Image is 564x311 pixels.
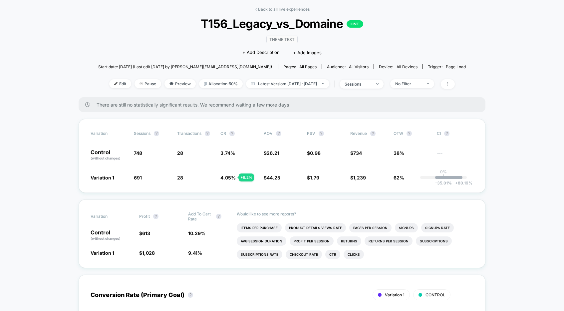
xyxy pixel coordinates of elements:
span: Add To Cart Rate [188,211,213,221]
span: (without changes) [91,156,121,160]
div: + 8.2 % [239,173,254,181]
img: end [427,83,429,84]
span: $ [350,175,366,180]
span: Preview [164,79,196,88]
span: 4.05 % [220,175,236,180]
li: Items Per Purchase [237,223,282,232]
span: Theme Test [266,36,298,43]
span: | [333,79,340,89]
button: ? [319,131,324,136]
span: Variation 1 [91,175,114,180]
span: all pages [299,64,317,69]
div: sessions [345,82,371,87]
span: Sessions [134,131,150,136]
span: 1.79 [310,175,319,180]
p: Would like to see more reports? [237,211,473,216]
span: Pause [135,79,161,88]
span: OTW [394,131,430,136]
p: | [443,174,444,179]
li: Returns Per Session [365,236,413,246]
button: ? [276,131,281,136]
span: 28 [177,175,183,180]
span: --- [437,151,473,161]
button: ? [188,292,193,298]
li: Subscriptions [416,236,452,246]
span: 44.25 [267,175,280,180]
span: -35.01 % [435,180,452,185]
span: + [455,180,458,185]
li: Signups [395,223,418,232]
li: Clicks [344,250,364,259]
li: Checkout Rate [286,250,322,259]
span: AOV [264,131,273,136]
button: ? [407,131,412,136]
li: Signups Rate [421,223,454,232]
span: $ [307,175,319,180]
li: Ctr [325,250,340,259]
a: < Back to all live experiences [254,7,310,12]
span: 734 [353,150,362,156]
span: CI [437,131,473,136]
img: edit [114,82,118,85]
li: Returns [337,236,361,246]
li: Pages Per Session [349,223,392,232]
img: end [322,83,324,84]
span: 9.41 % [188,250,202,256]
span: 691 [134,175,142,180]
span: Variation [91,211,127,221]
div: Pages: [283,64,317,69]
span: 1,028 [142,250,155,256]
img: calendar [251,82,255,85]
span: 62% [394,175,404,180]
span: 1,239 [353,175,366,180]
p: Control [91,230,133,241]
span: Revenue [350,131,367,136]
li: Avg Session Duration [237,236,286,246]
div: Audience: [327,64,369,69]
span: 28 [177,150,183,156]
span: Start date: [DATE] (Last edit [DATE] by [PERSON_NAME][EMAIL_ADDRESS][DOMAIN_NAME]) [98,64,272,69]
span: Latest Version: [DATE] - [DATE] [246,79,329,88]
li: Profit Per Session [290,236,334,246]
img: end [140,82,143,85]
button: ? [154,131,159,136]
span: 80.19 % [452,180,472,185]
li: Subscriptions Rate [237,250,282,259]
span: Edit [109,79,131,88]
span: Variation 1 [385,292,405,297]
span: 613 [142,230,150,236]
span: $ [264,175,280,180]
span: 3.74 % [220,150,235,156]
span: There are still no statistically significant results. We recommend waiting a few more days [97,102,472,108]
span: Allocation: 50% [199,79,243,88]
span: All Visitors [349,64,369,69]
button: ? [153,214,158,219]
p: Control [91,150,127,161]
span: $ [350,150,362,156]
p: LIVE [347,20,363,28]
span: Transactions [177,131,201,136]
span: 38% [394,150,404,156]
span: $ [264,150,279,156]
span: (without changes) [91,236,121,240]
span: CONTROL [425,292,445,297]
p: 0% [440,169,447,174]
span: + Add Description [242,49,280,56]
span: T156_Legacy_vs_Domaine [117,17,447,31]
button: ? [370,131,376,136]
span: 10.29 % [188,230,205,236]
div: No Filter [395,81,422,86]
span: 748 [134,150,142,156]
li: Product Details Views Rate [285,223,346,232]
button: ? [229,131,235,136]
span: Variation 1 [91,250,114,256]
button: ? [205,131,210,136]
span: + Add Images [293,50,322,55]
span: Profit [139,214,150,219]
span: Device: [374,64,423,69]
button: ? [216,214,221,219]
span: $ [139,230,150,236]
span: 0.98 [310,150,321,156]
span: Variation [91,131,127,136]
div: Trigger: [428,64,466,69]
